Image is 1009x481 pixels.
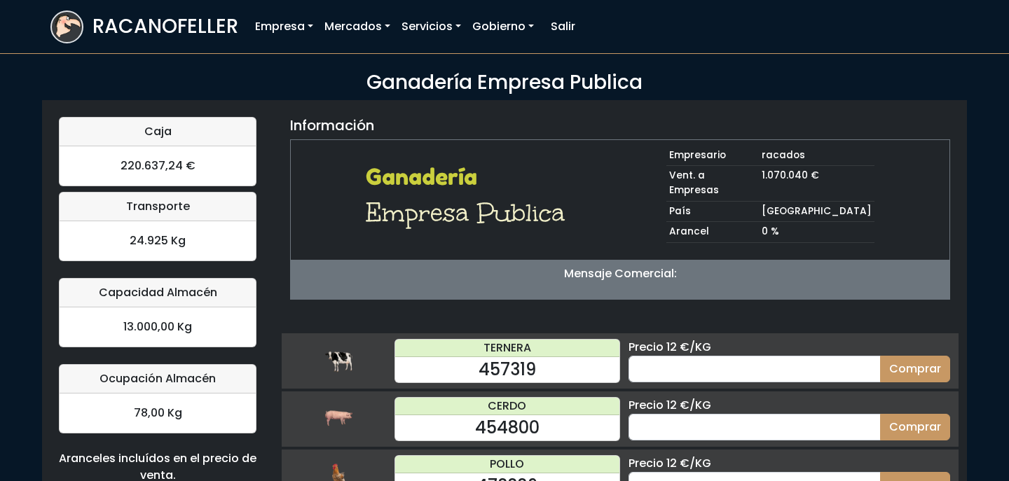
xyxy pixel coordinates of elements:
[395,415,619,440] div: 454800
[60,146,256,186] div: 220.637,24 €
[759,166,874,201] td: 1.070.040 €
[60,307,256,347] div: 13.000,00 Kg
[629,397,950,414] div: Precio 12 €/KG
[666,166,759,201] td: Vent. a Empresas
[759,222,874,243] td: 0 %
[467,13,540,41] a: Gobierno
[759,146,874,166] td: racados
[60,365,256,393] div: Ocupación Almacén
[249,13,319,41] a: Empresa
[290,117,374,134] h5: Información
[395,398,619,415] div: CERDO
[50,71,959,95] h3: Ganadería Empresa Publica
[291,265,949,282] p: Mensaje Comercial:
[395,357,619,382] div: 457319
[880,356,950,382] button: Comprar
[319,13,396,41] a: Mercados
[666,222,759,243] td: Arancel
[324,347,352,375] img: ternera.png
[396,13,467,41] a: Servicios
[759,201,874,222] td: [GEOGRAPHIC_DATA]
[60,393,256,433] div: 78,00 Kg
[60,118,256,146] div: Caja
[395,340,619,357] div: TERNERA
[395,456,619,473] div: POLLO
[50,7,238,47] a: RACANOFELLER
[52,12,82,39] img: logoracarojo.png
[545,13,581,41] a: Salir
[60,279,256,307] div: Capacidad Almacén
[60,221,256,260] div: 24.925 Kg
[92,15,238,39] h3: RACANOFELLER
[666,146,759,166] td: Empresario
[880,414,950,440] button: Comprar
[629,339,950,356] div: Precio 12 €/KG
[324,405,352,433] img: cerdo.png
[629,455,950,472] div: Precio 12 €/KG
[60,193,256,221] div: Transporte
[366,196,574,230] h1: Empresa Publica
[366,164,574,190] h2: Ganadería
[666,201,759,222] td: País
